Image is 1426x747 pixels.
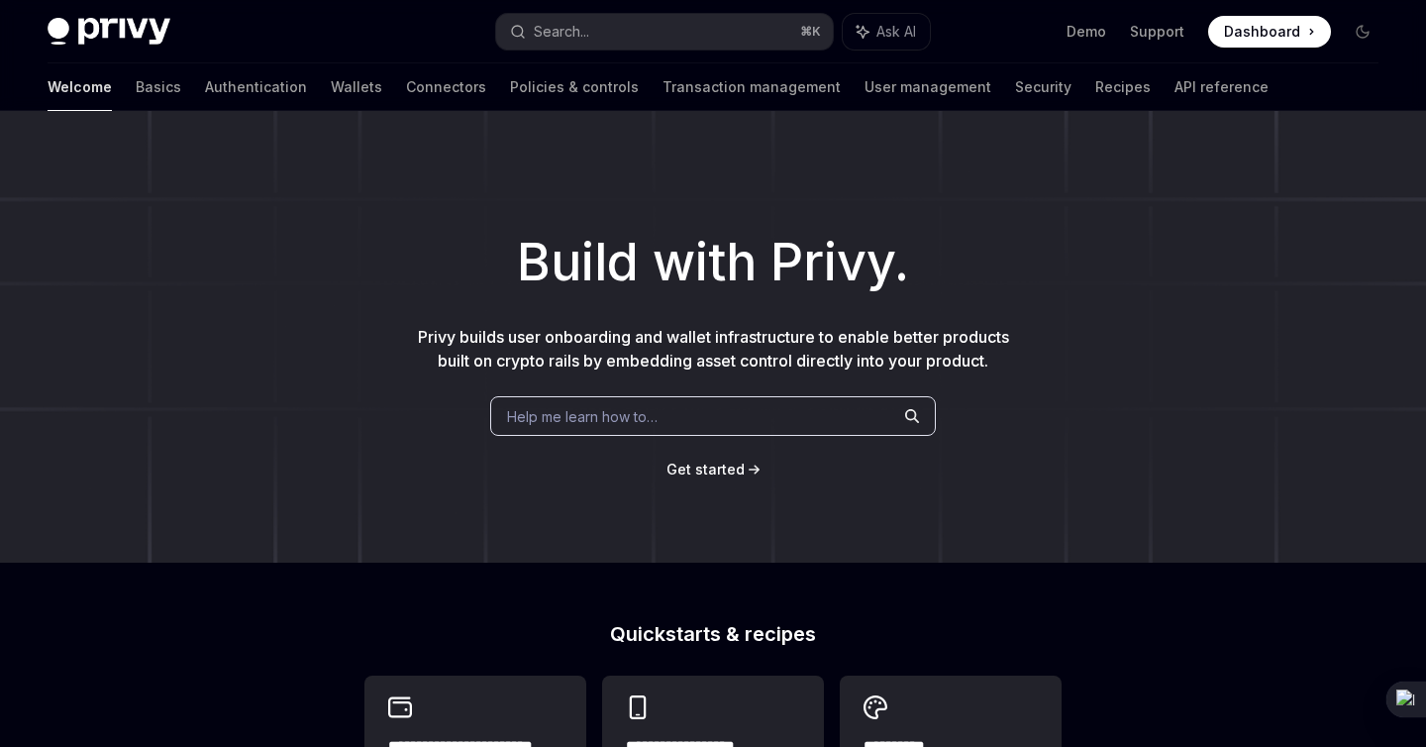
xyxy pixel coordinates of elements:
a: Recipes [1095,63,1151,111]
span: Privy builds user onboarding and wallet infrastructure to enable better products built on crypto ... [418,327,1009,371]
a: Connectors [406,63,486,111]
button: Toggle dark mode [1347,16,1378,48]
a: Transaction management [662,63,841,111]
span: ⌘ K [800,24,821,40]
h1: Build with Privy. [32,224,1394,301]
a: Demo [1067,22,1106,42]
a: Security [1015,63,1071,111]
a: Basics [136,63,181,111]
a: Get started [666,460,745,480]
a: Policies & controls [510,63,639,111]
span: Help me learn how to… [507,406,658,427]
div: Search... [534,20,589,44]
span: Get started [666,461,745,478]
span: Ask AI [876,22,916,42]
button: Search...⌘K [496,14,832,50]
h2: Quickstarts & recipes [364,624,1062,644]
a: Welcome [48,63,112,111]
a: API reference [1174,63,1269,111]
a: User management [865,63,991,111]
img: dark logo [48,18,170,46]
a: Wallets [331,63,382,111]
button: Ask AI [843,14,930,50]
span: Dashboard [1224,22,1300,42]
a: Dashboard [1208,16,1331,48]
a: Authentication [205,63,307,111]
a: Support [1130,22,1184,42]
